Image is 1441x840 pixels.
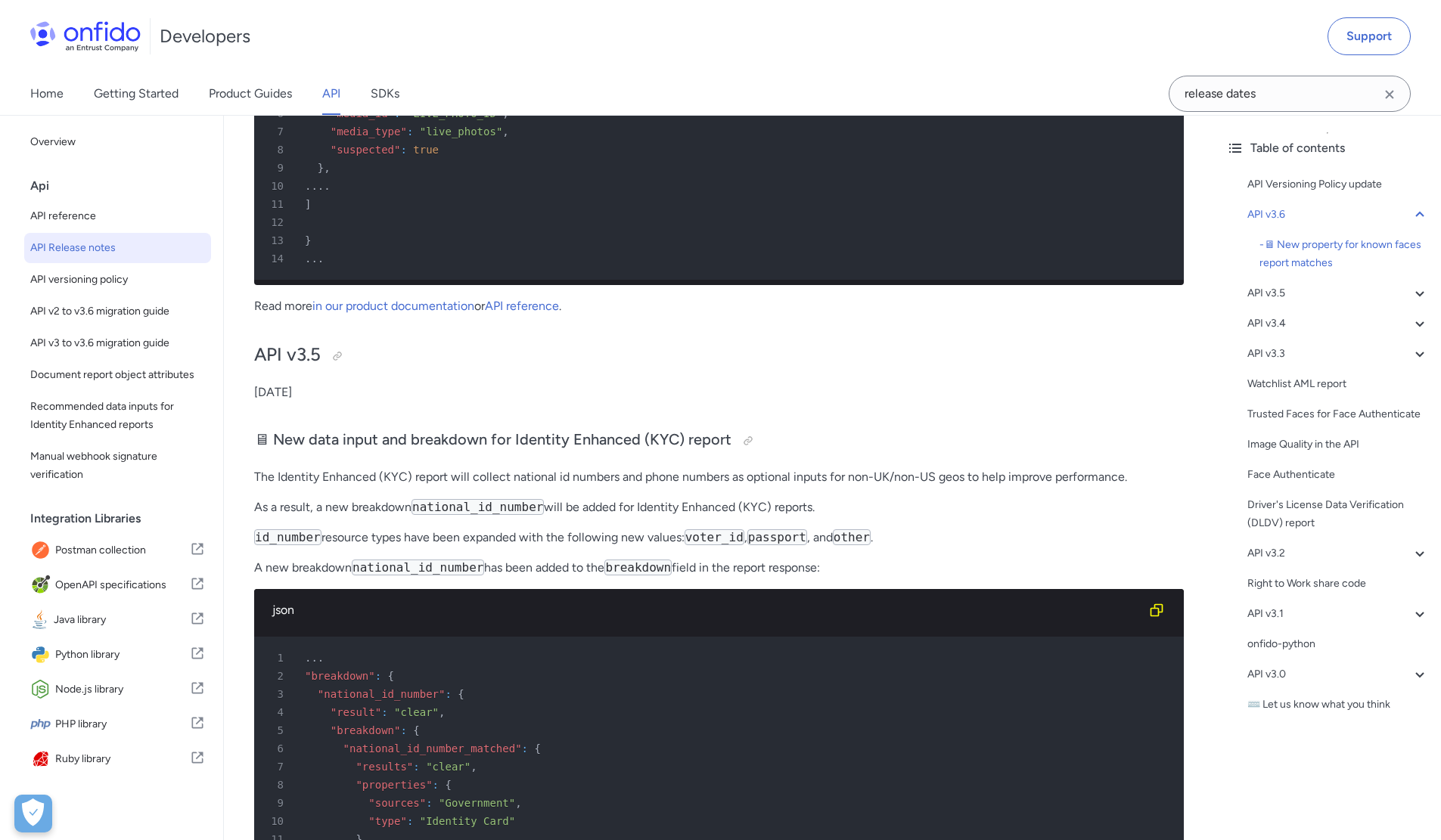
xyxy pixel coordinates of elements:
[14,795,52,832] button: Open Preferences
[24,233,211,263] a: API Release notes
[24,603,211,637] a: IconJava libraryJava library
[254,468,1184,486] p: The Identity Enhanced (KYC) report will collect national id numbers and phone numbers as optional...
[1247,435,1429,454] a: Image Quality in the API
[1247,284,1429,302] a: API v3.5
[1247,665,1429,683] a: API v3.0
[30,271,205,289] span: API versioning policy
[1247,466,1429,484] a: Face Authenticate
[1247,375,1429,393] div: Watchlist AML report
[254,528,1184,547] p: resource types have been expanded with the following new values: , , and .
[260,794,294,812] span: 9
[24,638,211,671] a: IconPython libraryPython library
[30,171,217,201] div: Api
[272,601,1141,619] div: json
[260,685,294,703] span: 3
[24,328,211,358] a: API v3 to v3.6 migration guide
[260,703,294,721] span: 4
[55,644,190,665] span: Python library
[685,529,744,545] code: voter_id
[411,499,544,515] code: national_id_number
[413,724,419,736] span: {
[426,797,432,809] span: :
[1247,496,1429,532] a: Driver's License Data Verification (DLDV) report
[305,180,331,192] span: ....
[30,714,55,735] img: IconPHP library
[604,559,672,575] code: breakdown
[470,761,477,773] span: ,
[394,107,400,119] span: :
[260,250,294,268] span: 14
[24,265,211,295] a: API versioning policy
[400,724,406,736] span: :
[55,575,190,596] span: OpenAPI specifications
[1226,139,1429,157] div: Table of contents
[1247,345,1429,363] div: API v3.3
[30,504,217,534] div: Integration Libraries
[30,302,205,321] span: API v2 to v3.6 migration guide
[394,706,439,718] span: "clear"
[413,761,419,773] span: :
[254,559,1184,577] p: A new breakdown has been added to the field in the report response:
[254,383,1184,401] p: [DATE]
[1247,206,1429,224] a: API v3.6
[160,24,250,48] h1: Developers
[445,779,451,791] span: {
[30,609,54,631] img: IconJava library
[420,126,503,138] span: "live_photos"
[30,540,55,561] img: IconPostman collection
[1247,635,1429,653] a: onfido-python
[260,739,294,758] span: 6
[24,708,211,741] a: IconPHP libraryPHP library
[30,398,205,434] span: Recommended data inputs for Identity Enhanced reports
[30,73,64,115] a: Home
[407,126,413,138] span: :
[833,529,871,545] code: other
[260,122,294,141] span: 7
[30,21,141,51] img: Onfido Logo
[209,73,292,115] a: Product Guides
[30,448,205,484] span: Manual webhook signature verification
[30,334,205,352] span: API v3 to v3.6 migration guide
[458,688,464,700] span: {
[445,688,451,700] span: :
[1247,315,1429,333] a: API v3.4
[254,498,1184,516] p: As a result, a new breakdown will be added for Identity Enhanced (KYC) reports.
[1247,696,1429,714] a: ⌨️ Let us know what you think
[413,144,439,156] span: true
[24,742,211,776] a: IconRuby libraryRuby library
[55,714,190,735] span: PHP library
[24,360,211,390] a: Document report object attributes
[305,234,311,246] span: }
[30,133,205,151] span: Overview
[305,198,311,210] span: ]
[368,815,407,827] span: "type"
[260,667,294,685] span: 2
[318,688,446,700] span: "national_id_number"
[24,569,211,602] a: IconOpenAPI specificationsOpenAPI specifications
[260,776,294,794] span: 8
[1259,236,1429,272] a: -🖥 New property for known faces report matches
[356,779,432,791] span: "properties"
[352,559,484,575] code: national_id_number
[1247,575,1429,593] a: Right to Work share code
[1247,544,1429,563] a: API v3.2
[343,742,522,755] span: "national_id_number_matched"
[331,144,401,156] span: "suspected"
[407,815,413,827] span: :
[24,673,211,706] a: IconNode.js libraryNode.js library
[381,706,387,718] span: :
[1247,175,1429,194] a: API Versioning Policy update
[331,724,401,736] span: "breakdown"
[1247,605,1429,623] a: API v3.1
[260,195,294,213] span: 11
[331,126,407,138] span: "media_type"
[14,795,52,832] div: Cookie Preferences
[1247,405,1429,423] a: Trusted Faces for Face Authenticate
[368,797,426,809] span: "sources"
[515,797,521,809] span: ,
[254,529,321,545] code: id_number
[1259,236,1429,272] div: - 🖥 New property for known faces report matches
